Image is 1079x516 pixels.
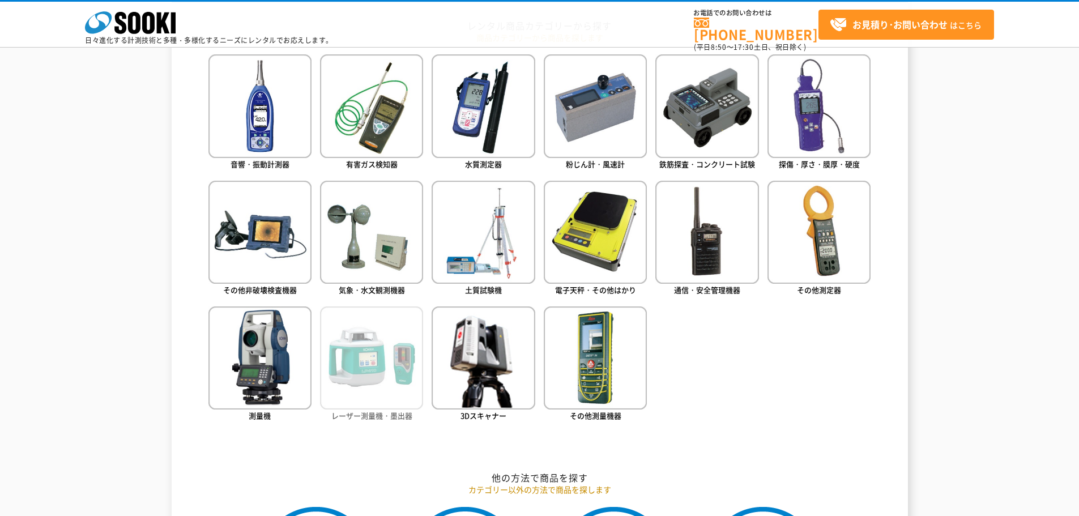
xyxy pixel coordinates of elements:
img: 3Dスキャナー [432,306,535,410]
strong: お見積り･お問い合わせ [852,18,948,31]
span: お電話でのお問い合わせは [694,10,818,16]
img: 土質試験機 [432,181,535,284]
a: [PHONE_NUMBER] [694,18,818,41]
a: その他測定器 [767,181,871,298]
img: 音響・振動計測器 [208,54,312,157]
h2: 他の方法で商品を探す [208,472,871,484]
img: その他測量機器 [544,306,647,410]
img: 鉄筋探査・コンクリート試験 [655,54,758,157]
a: 鉄筋探査・コンクリート試験 [655,54,758,172]
a: 探傷・厚さ・膜厚・硬度 [767,54,871,172]
a: 3Dスキャナー [432,306,535,424]
a: 測量機 [208,306,312,424]
span: その他測定器 [797,284,841,295]
img: その他非破壊検査機器 [208,181,312,284]
span: 8:50 [711,42,727,52]
span: (平日 ～ 土日、祝日除く) [694,42,806,52]
a: 気象・水文観測機器 [320,181,423,298]
span: 測量機 [249,410,271,421]
a: 音響・振動計測器 [208,54,312,172]
a: その他測量機器 [544,306,647,424]
span: 電子天秤・その他はかり [555,284,636,295]
img: 通信・安全管理機器 [655,181,758,284]
span: その他非破壊検査機器 [223,284,297,295]
a: お見積り･お問い合わせはこちら [818,10,994,40]
span: 水質測定器 [465,159,502,169]
a: レーザー測量機・墨出器 [320,306,423,424]
span: 気象・水文観測機器 [339,284,405,295]
span: 粉じん計・風速計 [566,159,625,169]
a: 電子天秤・その他はかり [544,181,647,298]
a: 土質試験機 [432,181,535,298]
span: 音響・振動計測器 [231,159,289,169]
img: 有害ガス検知器 [320,54,423,157]
span: 探傷・厚さ・膜厚・硬度 [779,159,860,169]
img: 気象・水文観測機器 [320,181,423,284]
img: 測量機 [208,306,312,410]
span: 有害ガス検知器 [346,159,398,169]
span: その他測量機器 [570,410,621,421]
a: 粉じん計・風速計 [544,54,647,172]
a: 有害ガス検知器 [320,54,423,172]
img: レーザー測量機・墨出器 [320,306,423,410]
img: 探傷・厚さ・膜厚・硬度 [767,54,871,157]
img: 粉じん計・風速計 [544,54,647,157]
img: その他測定器 [767,181,871,284]
a: その他非破壊検査機器 [208,181,312,298]
span: 土質試験機 [465,284,502,295]
img: 水質測定器 [432,54,535,157]
span: はこちら [830,16,982,33]
a: 通信・安全管理機器 [655,181,758,298]
p: 日々進化する計測技術と多種・多様化するニーズにレンタルでお応えします。 [85,37,333,44]
span: 鉄筋探査・コンクリート試験 [659,159,755,169]
span: レーザー測量機・墨出器 [331,410,412,421]
span: 3Dスキャナー [460,410,506,421]
a: 水質測定器 [432,54,535,172]
span: 17:30 [733,42,754,52]
span: 通信・安全管理機器 [674,284,740,295]
img: 電子天秤・その他はかり [544,181,647,284]
p: カテゴリー以外の方法で商品を探します [208,484,871,496]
